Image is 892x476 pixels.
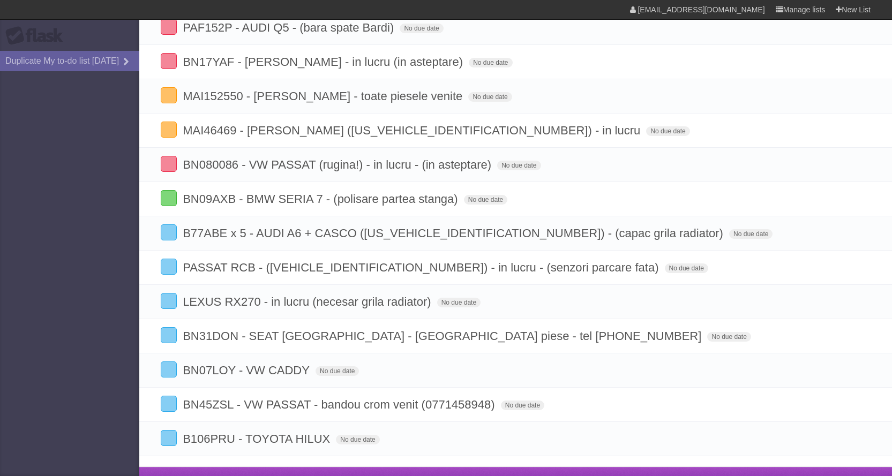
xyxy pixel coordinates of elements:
label: Done [161,327,177,343]
span: BN080086 - VW PASSAT (rugina!) - in lucru - (in asteptare) [183,158,494,171]
span: No due date [468,92,512,102]
label: Done [161,396,177,412]
span: BN17YAF - [PERSON_NAME] - in lucru (in asteptare) [183,55,466,69]
span: BN45ZSL - VW PASSAT - bandou crom venit (0771458948) [183,398,497,411]
label: Done [161,224,177,240]
label: Done [161,53,177,69]
label: Done [161,190,177,206]
label: Done [161,122,177,138]
span: B77ABE x 5 - AUDI A6 + CASCO ([US_VEHICLE_IDENTIFICATION_NUMBER]) - (capac grila radiator) [183,226,726,240]
label: Done [161,430,177,446]
span: MAI152550 - [PERSON_NAME] - toate piesele venite [183,89,465,103]
span: BN07LOY - VW CADDY [183,364,312,377]
span: PASSAT RCB - ([VEHICLE_IDENTIFICATION_NUMBER]) - in lucru - (senzori parcare fata) [183,261,661,274]
span: LEXUS RX270 - in lucru (necesar grila radiator) [183,295,433,308]
span: No due date [729,229,773,239]
label: Done [161,156,177,172]
label: Done [161,87,177,103]
span: No due date [316,366,359,376]
span: No due date [497,161,541,170]
span: No due date [464,195,507,205]
span: No due date [501,401,544,410]
span: No due date [707,332,751,342]
label: Done [161,293,177,309]
span: PAF152P - AUDI Q5 - (bara spate Bardi) [183,21,396,34]
span: No due date [400,24,443,33]
span: No due date [646,126,689,136]
span: No due date [665,263,708,273]
span: No due date [336,435,379,444]
span: BN31DON - SEAT [GEOGRAPHIC_DATA] - [GEOGRAPHIC_DATA] piese - tel [PHONE_NUMBER] [183,329,704,343]
span: No due date [437,298,481,307]
label: Done [161,361,177,377]
label: Done [161,19,177,35]
span: B106PRU - TOYOTA HILUX [183,432,333,445]
span: No due date [469,58,512,67]
label: Done [161,259,177,275]
span: BN09AXB - BMW SERIA 7 - (polisare partea stanga) [183,192,461,206]
span: MAI46469 - [PERSON_NAME] ([US_VEHICLE_IDENTIFICATION_NUMBER]) - in lucru [183,124,643,137]
div: Flask [5,26,70,46]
